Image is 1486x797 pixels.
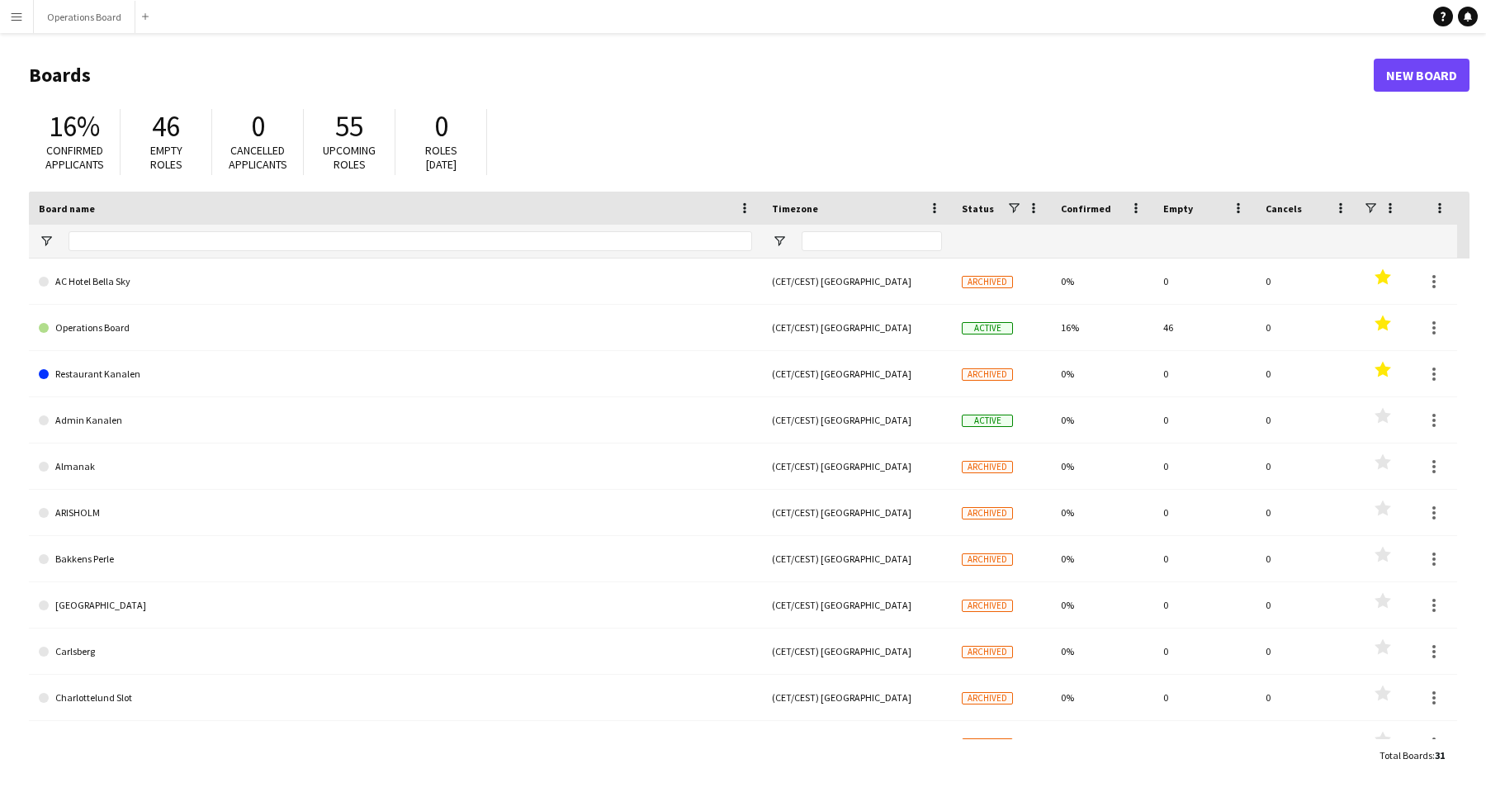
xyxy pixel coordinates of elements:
a: Charlottelund Slot [39,675,752,721]
div: (CET/CEST) [GEOGRAPHIC_DATA] [762,675,952,720]
div: (CET/CEST) [GEOGRAPHIC_DATA] [762,582,952,628]
div: 0% [1051,582,1153,628]
span: Timezone [772,202,818,215]
h1: Boards [29,63,1374,88]
div: 0 [1256,305,1358,350]
div: 0% [1051,351,1153,396]
div: (CET/CEST) [GEOGRAPHIC_DATA] [762,536,952,581]
div: 0 [1256,259,1358,304]
div: 0% [1051,444,1153,489]
div: 0 [1153,397,1256,443]
input: Board name Filter Input [69,231,752,251]
div: (CET/CEST) [GEOGRAPHIC_DATA] [762,351,952,396]
div: 0 [1256,351,1358,396]
div: (CET/CEST) [GEOGRAPHIC_DATA] [762,444,952,489]
span: 16% [49,108,100,145]
div: (CET/CEST) [GEOGRAPHIC_DATA] [762,259,952,304]
div: (CET/CEST) [GEOGRAPHIC_DATA] [762,305,952,350]
span: 46 [152,108,180,145]
div: 0 [1153,259,1256,304]
span: Upcoming roles [323,143,376,172]
a: New Board [1374,59,1469,92]
div: 46 [1153,305,1256,350]
span: Cancelled applicants [229,143,287,172]
span: Confirmed [1061,202,1111,215]
div: 0% [1051,397,1153,443]
a: AC Hotel Bella Sky [39,259,752,305]
span: Archived [962,646,1013,658]
div: : [1380,739,1445,771]
span: 0 [251,108,265,145]
div: 0 [1256,490,1358,535]
a: Firm Living [39,721,752,767]
a: Carlsberg [39,629,752,675]
div: 0 [1153,629,1256,674]
div: 0 [1256,397,1358,443]
div: 0% [1051,536,1153,581]
a: ARISHOLM [39,490,752,536]
span: Archived [962,461,1013,473]
div: (CET/CEST) [GEOGRAPHIC_DATA] [762,490,952,535]
div: 0 [1256,582,1358,628]
button: Open Filter Menu [772,234,787,249]
span: Empty [1163,202,1193,215]
button: Operations Board [34,1,135,33]
span: Active [962,322,1013,334]
div: (CET/CEST) [GEOGRAPHIC_DATA] [762,721,952,766]
a: Operations Board [39,305,752,351]
div: 0 [1256,629,1358,674]
a: Restaurant Kanalen [39,351,752,397]
div: 0% [1051,721,1153,766]
span: 31 [1435,749,1445,761]
a: Almanak [39,444,752,490]
span: Archived [962,738,1013,751]
a: [GEOGRAPHIC_DATA] [39,582,752,629]
span: Archived [962,276,1013,288]
span: Confirmed applicants [45,143,104,172]
span: Archived [962,600,1013,612]
span: Empty roles [150,143,182,172]
div: 0 [1153,721,1256,766]
div: 0% [1051,629,1153,674]
div: 0 [1153,351,1256,396]
div: 0% [1051,259,1153,304]
div: 0% [1051,675,1153,720]
span: Cancels [1266,202,1302,215]
div: 0 [1256,721,1358,766]
div: 0 [1153,444,1256,489]
div: 0 [1153,536,1256,581]
div: 0 [1256,444,1358,489]
span: Total Boards [1380,749,1432,761]
div: 0 [1153,675,1256,720]
a: Bakkens Perle [39,536,752,582]
span: Archived [962,692,1013,704]
div: 0 [1153,582,1256,628]
input: Timezone Filter Input [802,231,942,251]
span: Status [962,202,994,215]
span: Archived [962,553,1013,566]
div: 0% [1051,490,1153,535]
button: Open Filter Menu [39,234,54,249]
span: Archived [962,368,1013,381]
div: 0 [1256,675,1358,720]
span: 0 [434,108,448,145]
div: 0 [1256,536,1358,581]
div: 0 [1153,490,1256,535]
span: Archived [962,507,1013,519]
span: Roles [DATE] [425,143,457,172]
span: Board name [39,202,95,215]
div: (CET/CEST) [GEOGRAPHIC_DATA] [762,629,952,674]
span: 55 [335,108,363,145]
div: 16% [1051,305,1153,350]
a: Admin Kanalen [39,397,752,444]
span: Active [962,415,1013,427]
div: (CET/CEST) [GEOGRAPHIC_DATA] [762,397,952,443]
